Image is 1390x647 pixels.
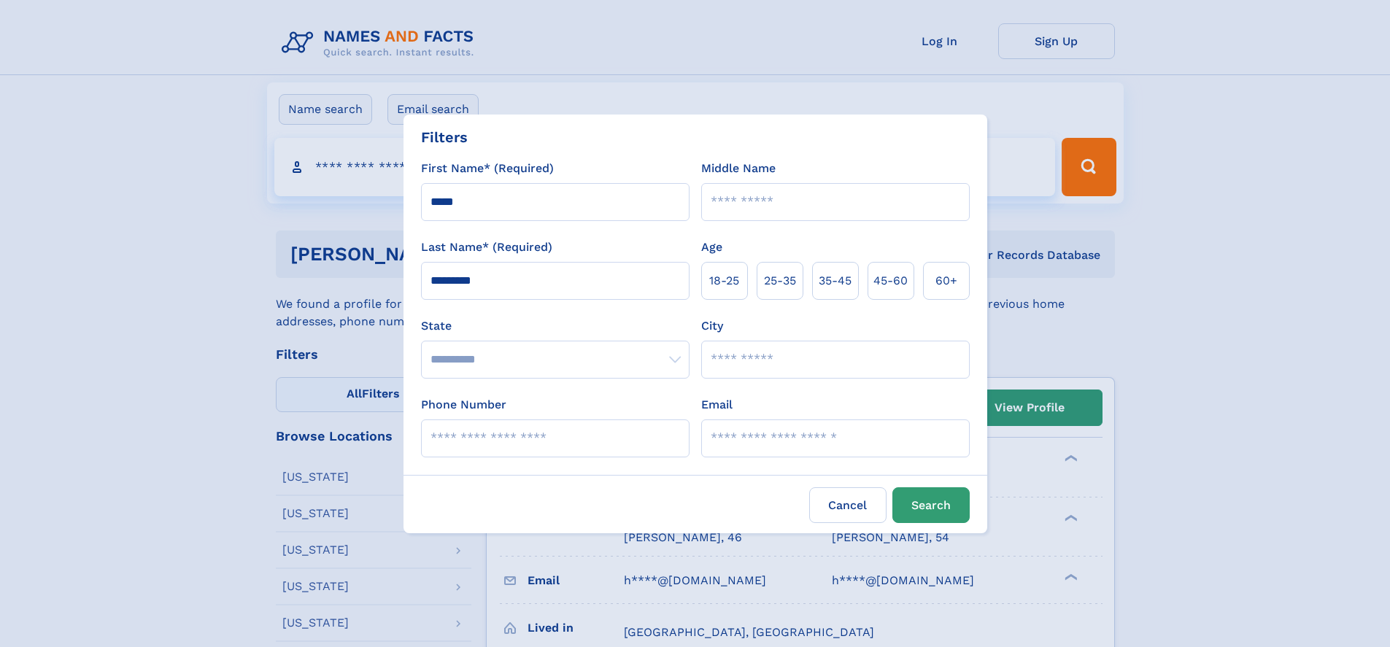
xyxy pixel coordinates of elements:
[421,317,690,335] label: State
[701,317,723,335] label: City
[809,487,887,523] label: Cancel
[892,487,970,523] button: Search
[709,272,739,290] span: 18‑25
[701,239,722,256] label: Age
[701,160,776,177] label: Middle Name
[421,396,506,414] label: Phone Number
[873,272,908,290] span: 45‑60
[421,239,552,256] label: Last Name* (Required)
[764,272,796,290] span: 25‑35
[421,126,468,148] div: Filters
[935,272,957,290] span: 60+
[701,396,733,414] label: Email
[819,272,852,290] span: 35‑45
[421,160,554,177] label: First Name* (Required)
